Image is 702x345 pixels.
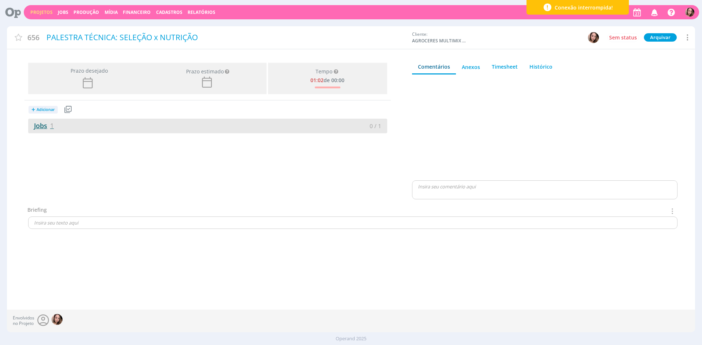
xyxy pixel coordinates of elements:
span: 01:02 [310,77,324,84]
div: de 00:00 [310,76,344,84]
a: Histórico [524,60,558,73]
span: AGROCERES MULTIMIX NUTRIÇÃO ANIMAL LTDA. [412,38,467,44]
a: Jobs [58,9,68,15]
span: 1 [50,121,54,130]
span: Tempo [316,69,332,75]
div: Prazo estimado [186,68,224,75]
a: Timesheet [486,60,524,73]
span: 656 [27,32,39,43]
button: T [685,6,695,19]
button: T [588,32,599,43]
img: T [685,8,694,17]
div: Briefing [27,206,47,216]
span: Adicionar [37,107,55,112]
button: Relatórios [185,9,218,15]
a: Jobs [28,121,54,130]
span: Cadastros [156,9,182,15]
button: +Adicionar [29,106,58,114]
span: 0 / 1 [370,122,381,130]
a: Relatórios [188,9,215,15]
span: Envolvidos no Projeto [13,315,34,326]
button: Jobs [56,9,71,15]
img: T [588,32,599,43]
span: Sem status [609,34,637,41]
img: T [52,314,63,325]
button: Mídia [102,9,120,15]
a: Comentários [412,60,456,74]
button: Sem status [607,33,639,42]
button: Cadastros [154,9,185,15]
div: PALESTRA TÉCNICA: SELEÇÃO x NUTRIÇÃO [44,29,408,46]
span: + [31,106,35,114]
a: Financeiro [123,9,151,15]
button: Produção [71,9,101,15]
div: Cliente: [412,31,577,44]
span: Prazo desejado [68,67,108,74]
button: Financeiro [121,9,153,15]
a: Projetos [30,9,53,15]
div: Anexos [462,63,480,71]
a: Jobs10 / 1 [28,119,387,133]
button: Arquivar [644,33,677,42]
a: Produção [73,9,99,15]
button: +Adicionar [28,103,63,116]
button: Projetos [28,9,55,15]
span: Conexão interrompida! [555,4,613,11]
a: Mídia [105,9,118,15]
